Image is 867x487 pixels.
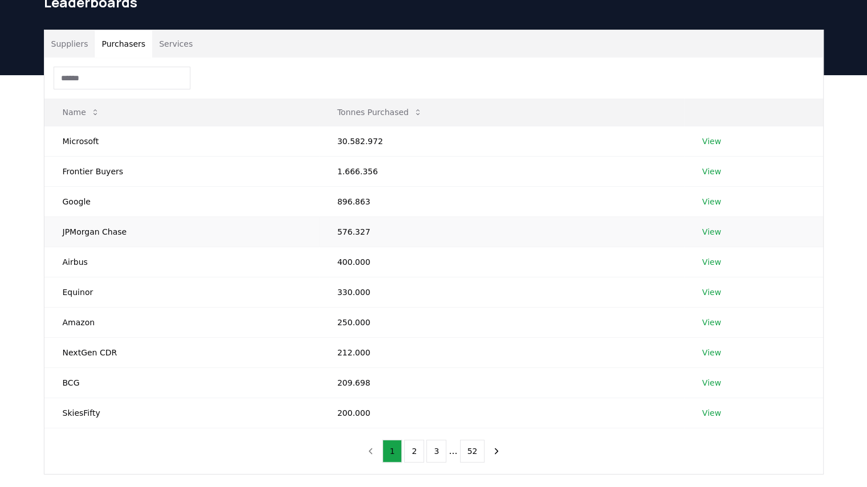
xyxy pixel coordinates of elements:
[702,136,721,147] a: View
[44,186,319,216] td: Google
[702,347,721,358] a: View
[44,277,319,307] td: Equinor
[95,30,152,58] button: Purchasers
[54,101,109,124] button: Name
[319,337,684,367] td: 212.000
[44,30,95,58] button: Suppliers
[460,440,485,463] button: 52
[319,277,684,307] td: 330.000
[44,156,319,186] td: Frontier Buyers
[382,440,402,463] button: 1
[319,247,684,277] td: 400.000
[702,317,721,328] a: View
[44,337,319,367] td: NextGen CDR
[44,126,319,156] td: Microsoft
[404,440,424,463] button: 2
[319,307,684,337] td: 250.000
[44,307,319,337] td: Amazon
[44,216,319,247] td: JPMorgan Chase
[328,101,432,124] button: Tonnes Purchased
[319,156,684,186] td: 1.666.356
[702,407,721,419] a: View
[702,256,721,268] a: View
[702,166,721,177] a: View
[487,440,506,463] button: next page
[319,367,684,398] td: 209.698
[152,30,200,58] button: Services
[702,196,721,207] a: View
[44,367,319,398] td: BCG
[702,287,721,298] a: View
[319,126,684,156] td: 30.582.972
[319,186,684,216] td: 896.863
[319,216,684,247] td: 576.327
[319,398,684,428] td: 200.000
[702,226,721,238] a: View
[426,440,446,463] button: 3
[702,377,721,388] a: View
[44,398,319,428] td: SkiesFifty
[44,247,319,277] td: Airbus
[449,444,457,458] li: ...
